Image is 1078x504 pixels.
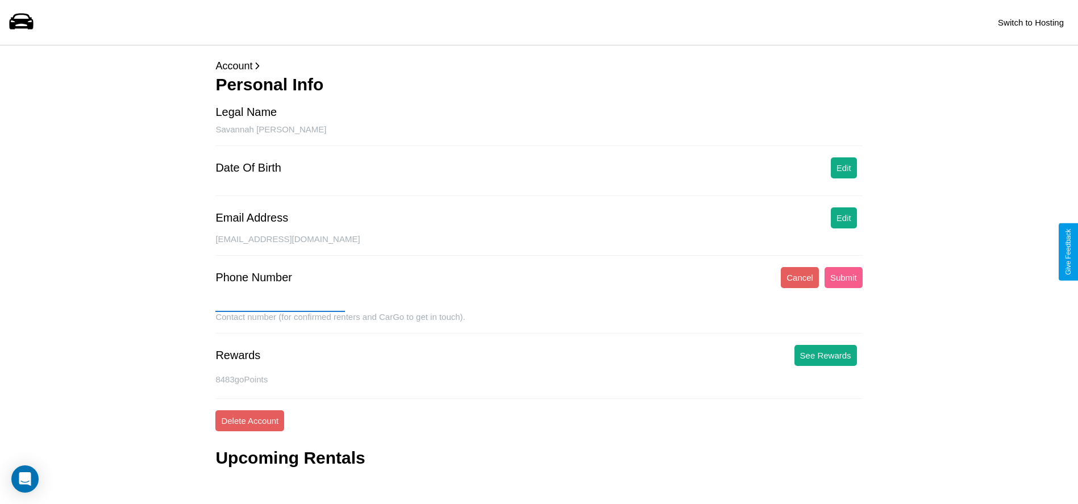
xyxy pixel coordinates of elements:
button: Edit [831,157,857,178]
div: Date Of Birth [215,161,281,174]
div: Email Address [215,211,288,224]
button: Edit [831,207,857,228]
button: See Rewards [794,345,857,366]
button: Switch to Hosting [992,12,1069,33]
h3: Personal Info [215,75,862,94]
div: Rewards [215,349,260,362]
div: Open Intercom Messenger [11,465,39,493]
button: Submit [825,267,863,288]
div: Phone Number [215,271,292,284]
div: Legal Name [215,106,277,119]
button: Cancel [781,267,819,288]
h3: Upcoming Rentals [215,448,365,468]
button: Delete Account [215,410,284,431]
div: Savannah [PERSON_NAME] [215,124,862,146]
div: Contact number (for confirmed renters and CarGo to get in touch). [215,312,862,334]
div: Give Feedback [1064,229,1072,275]
p: 8483 goPoints [215,372,862,387]
p: Account [215,57,862,75]
div: [EMAIL_ADDRESS][DOMAIN_NAME] [215,234,862,256]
